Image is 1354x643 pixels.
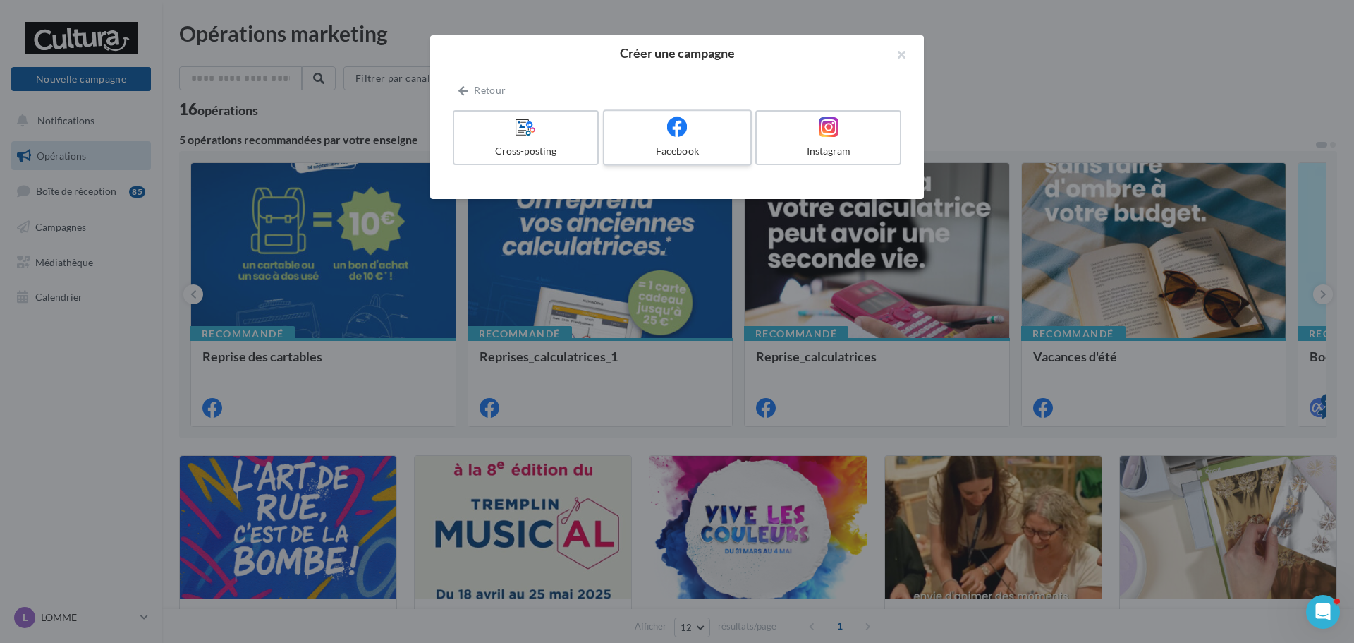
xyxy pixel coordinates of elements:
[453,47,901,59] h2: Créer une campagne
[453,82,511,99] button: Retour
[762,144,894,158] div: Instagram
[460,144,592,158] div: Cross-posting
[610,144,744,158] div: Facebook
[1306,595,1340,629] iframe: Intercom live chat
